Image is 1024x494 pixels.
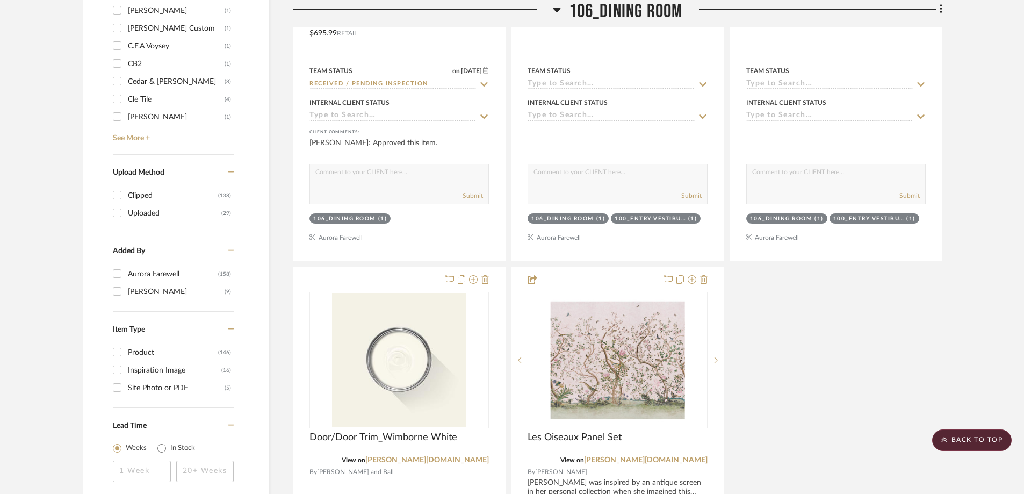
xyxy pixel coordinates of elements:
span: [PERSON_NAME] [535,467,587,477]
div: 100_Entry Vestibule [833,215,904,223]
span: on [452,68,460,74]
span: Les Oiseaux Panel Set [528,432,622,443]
scroll-to-top-button: BACK TO TOP [932,429,1012,451]
div: Cle Tile [128,91,225,108]
img: Les Oiseaux Panel Set [550,293,684,427]
span: Added By [113,247,145,255]
div: Internal Client Status [746,98,826,108]
input: Type to Search… [528,80,694,90]
div: Team Status [746,66,789,76]
img: Door/Door Trim_Wimborne White [332,293,466,427]
span: Lead Time [113,422,147,429]
div: C.F.A Voysey [128,38,225,55]
input: Type to Search… [528,111,694,121]
button: Submit [681,191,702,201]
span: By [309,467,317,477]
div: (9) [225,283,231,300]
span: Upload Method [113,169,164,176]
div: (1) [688,215,697,223]
div: Internal Client Status [528,98,608,108]
div: (1) [225,38,231,55]
div: Inspiration Image [128,362,221,379]
div: Internal Client Status [309,98,390,108]
div: (158) [218,266,231,283]
span: View on [560,457,584,463]
div: [PERSON_NAME] [128,283,225,300]
div: CB2 [128,55,225,73]
div: (5) [225,380,231,397]
label: In Stock [170,443,195,454]
div: Team Status [309,66,352,76]
span: View on [342,457,365,463]
div: [PERSON_NAME] Custom [128,20,225,37]
div: 0 [310,292,488,428]
a: See More + [110,126,234,143]
div: [PERSON_NAME] [128,2,225,19]
input: Type to Search… [309,80,476,90]
input: Type to Search… [746,80,913,90]
span: Door/Door Trim_Wimborne White [309,432,457,443]
div: Site Photo or PDF [128,380,225,397]
span: [DATE] [460,67,483,75]
input: Type to Search… [746,111,913,121]
label: Weeks [126,443,147,454]
div: (1) [225,109,231,126]
div: Team Status [528,66,571,76]
div: [PERSON_NAME]: Approved this item. [309,138,489,159]
div: Uploaded [128,205,221,222]
button: Submit [463,191,483,201]
div: (8) [225,73,231,90]
div: (1) [225,55,231,73]
input: Type to Search… [309,111,476,121]
div: (1) [225,20,231,37]
div: (1) [814,215,824,223]
div: (1) [225,2,231,19]
div: 106_Dining Room [750,215,812,223]
span: [PERSON_NAME] and Ball [317,467,394,477]
div: 0 [528,292,706,428]
div: [PERSON_NAME] [128,109,225,126]
input: 20+ Weeks [176,461,234,482]
div: 106_Dining Room [531,215,594,223]
div: 100_Entry Vestibule [615,215,686,223]
a: [PERSON_NAME][DOMAIN_NAME] [584,456,708,464]
div: Cedar & [PERSON_NAME] [128,73,225,90]
span: Item Type [113,326,145,333]
div: (1) [906,215,915,223]
div: 106_Dining Room [313,215,376,223]
div: (29) [221,205,231,222]
div: Product [128,344,218,361]
button: Submit [899,191,920,201]
span: By [528,467,535,477]
div: (146) [218,344,231,361]
div: Clipped [128,187,218,204]
div: (1) [596,215,605,223]
div: (16) [221,362,231,379]
div: Aurora Farewell [128,266,218,283]
div: (1) [378,215,387,223]
input: 1 Week [113,461,171,482]
div: (138) [218,187,231,204]
a: [PERSON_NAME][DOMAIN_NAME] [365,456,489,464]
div: (4) [225,91,231,108]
